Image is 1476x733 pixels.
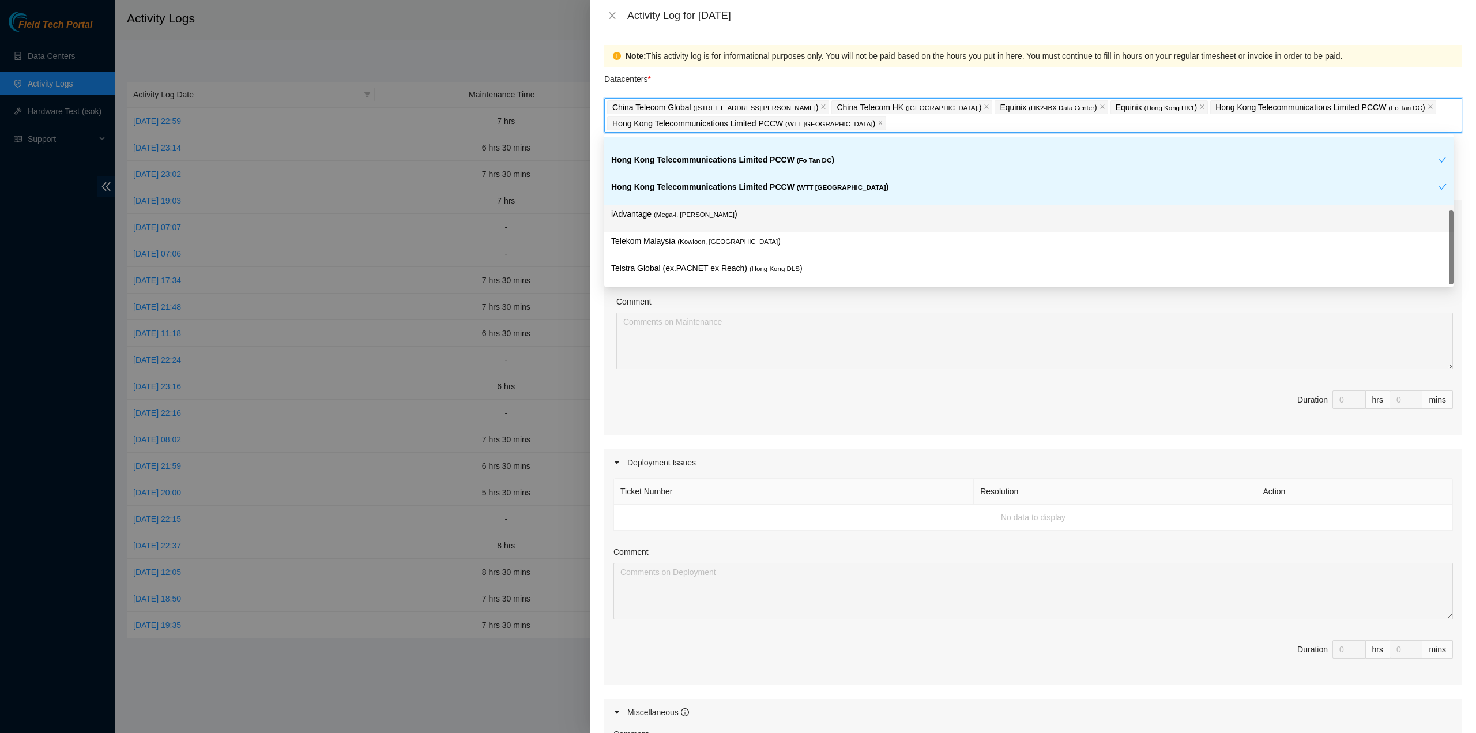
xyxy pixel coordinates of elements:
th: Resolution [974,479,1256,505]
label: Comment [616,295,652,308]
label: Comment [613,546,649,558]
textarea: Comment [613,563,1453,619]
p: Hong Kong Telecommunications Limited PCCW ) [611,181,1439,194]
span: ( HK2-IBX Data Center [1029,104,1094,111]
div: Deployment Issues [604,449,1462,476]
span: ( WTT [GEOGRAPHIC_DATA] [797,184,886,191]
div: Activity Log for [DATE] [627,9,1462,22]
span: ( Fo Tan DC [1388,104,1422,111]
p: Equinix ) [1116,101,1197,114]
span: close [1428,104,1433,111]
div: Duration [1297,643,1328,656]
span: ( WTT [GEOGRAPHIC_DATA] [785,121,872,127]
div: Miscellaneous info-circle [604,699,1462,726]
span: close [1100,104,1105,111]
span: caret-right [613,709,620,716]
span: check [1439,156,1447,164]
strong: Note: [626,50,646,62]
span: ( Mega-i, [PERSON_NAME] [654,211,735,218]
p: Equinix ) [1000,101,1097,114]
p: Hong Kong Telecommunications Limited PCCW ) [612,117,875,130]
th: Action [1256,479,1453,505]
textarea: Comment [616,313,1453,369]
p: China Telecom HK ) [837,101,981,114]
span: ( [GEOGRAPHIC_DATA]. [906,104,979,111]
span: ( Fo Tan DC [797,157,832,164]
p: Datacenters [604,67,651,85]
span: exclamation-circle [613,52,621,60]
span: ( [STREET_ADDRESS][PERSON_NAME] [694,104,816,111]
div: mins [1422,640,1453,659]
span: close [878,120,883,127]
div: mins [1422,390,1453,409]
div: Miscellaneous [627,706,689,719]
p: Hong Kong Telecommunications Limited PCCW ) [1215,101,1425,114]
span: close [984,104,989,111]
span: ( Hong Kong HK1 [1144,104,1195,111]
span: ( Kowloon, [GEOGRAPHIC_DATA] [677,238,778,245]
span: caret-right [613,459,620,466]
div: hrs [1366,640,1390,659]
div: hrs [1366,390,1390,409]
p: Telstra Global (ex.PACNET ex Reach) ) [611,262,1447,275]
p: China Telecom Global ) [612,101,818,114]
span: close [608,11,617,20]
span: info-circle [681,708,689,716]
p: Telekom Malaysia ) [611,235,1447,248]
p: Hong Kong Telecommunications Limited PCCW ) [611,153,1439,167]
div: Duration [1297,393,1328,406]
td: No data to display [614,505,1453,531]
p: iAdvantage ) [611,208,1447,221]
span: close [820,104,826,111]
span: close [1199,104,1205,111]
button: Close [604,10,620,21]
div: This activity log is for informational purposes only. You will not be paid based on the hours you... [626,50,1454,62]
span: ( Hong Kong DLS [750,265,800,272]
span: check [1439,183,1447,191]
th: Ticket Number [614,479,974,505]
